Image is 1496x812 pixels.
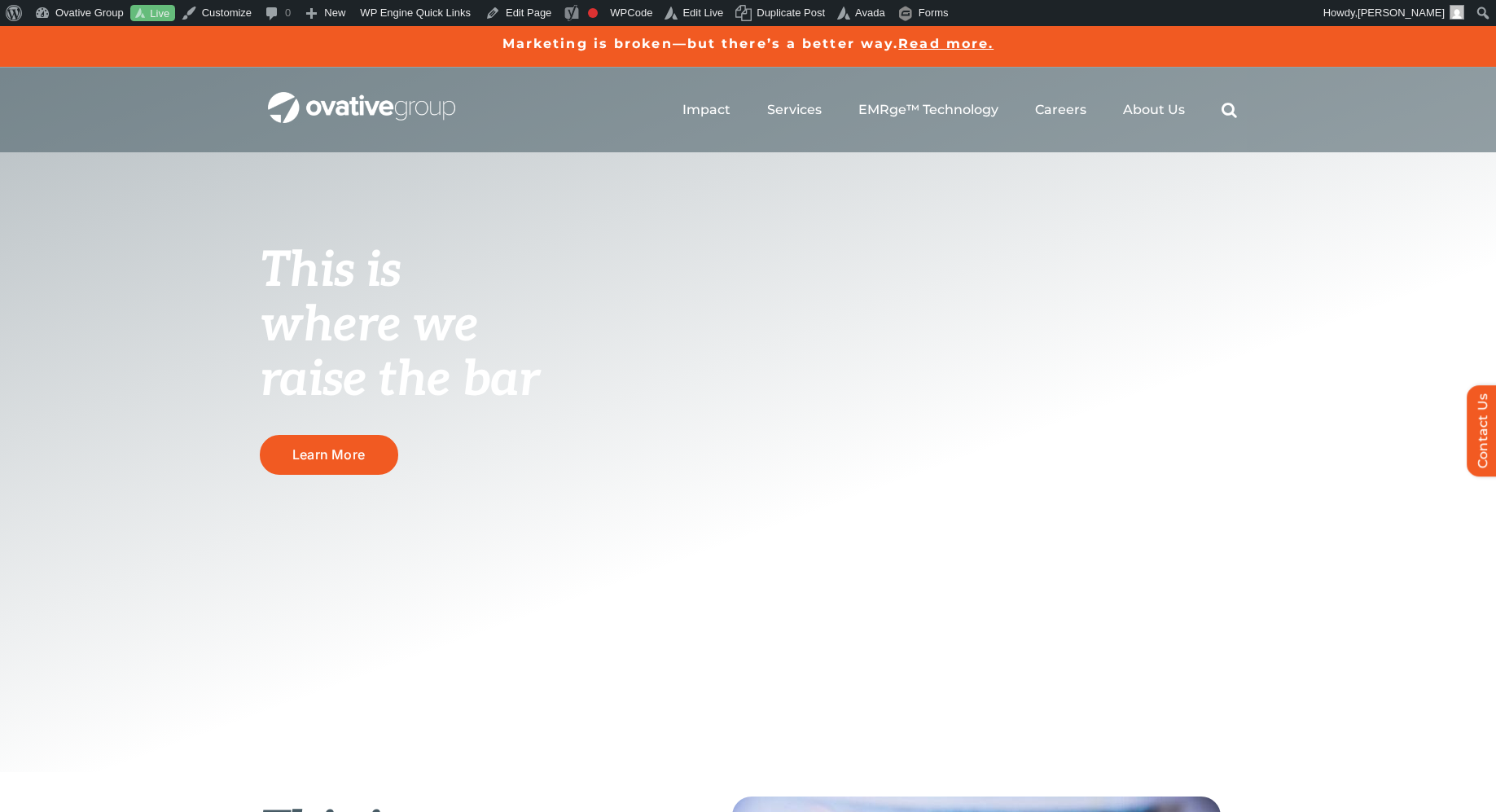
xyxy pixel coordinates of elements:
a: OG_Full_horizontal_WHT [268,90,455,106]
a: Careers [1035,102,1086,118]
a: About Us [1123,102,1185,118]
span: [PERSON_NAME] [1358,7,1445,19]
a: EMRge™ Technology [858,102,998,118]
span: Learn More [292,447,365,463]
div: Focus keyphrase not set [588,8,598,18]
span: where we raise the bar [260,296,539,410]
a: Search [1222,102,1237,118]
a: Impact [682,102,730,118]
a: Learn More [260,435,398,475]
span: This is [260,242,401,301]
a: Marketing is broken—but there’s a better way. [502,36,899,51]
a: Services [767,102,822,118]
a: Read more. [898,36,994,51]
nav: Menu [682,84,1237,136]
a: Live [130,5,175,22]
